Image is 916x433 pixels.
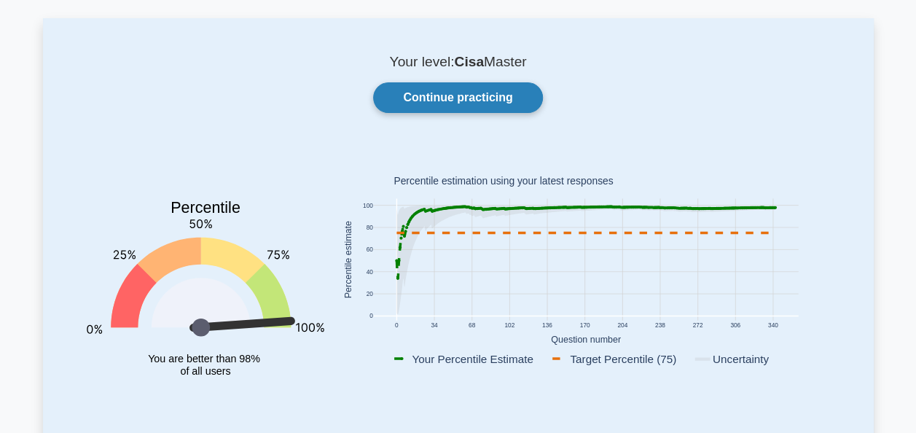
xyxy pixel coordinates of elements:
[366,268,373,276] text: 40
[394,176,613,187] text: Percentile estimation using your latest responses
[431,321,438,329] text: 34
[369,313,373,320] text: 0
[394,321,398,329] text: 0
[366,224,373,231] text: 80
[366,290,373,297] text: 20
[362,202,372,209] text: 100
[366,246,373,254] text: 60
[541,321,552,329] text: 136
[468,321,475,329] text: 68
[654,321,665,329] text: 238
[579,321,590,329] text: 170
[342,221,353,298] text: Percentile estimate
[551,335,621,345] text: Question number
[504,321,514,329] text: 102
[454,54,484,69] b: Cisa
[617,321,627,329] text: 204
[78,53,839,71] p: Your level: Master
[171,199,240,216] text: Percentile
[148,353,260,364] tspan: You are better than 98%
[767,321,778,329] text: 340
[373,82,542,113] a: Continue practicing
[180,366,230,378] tspan: of all users
[692,321,702,329] text: 272
[730,321,740,329] text: 306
